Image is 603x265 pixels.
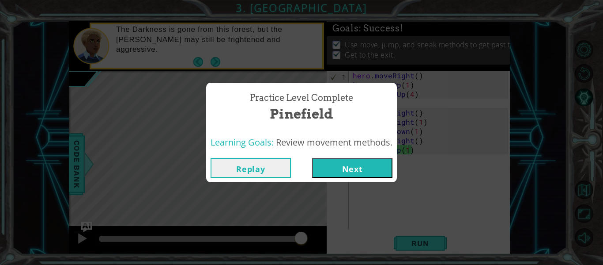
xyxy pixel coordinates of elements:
[312,158,392,178] button: Next
[211,136,274,148] span: Learning Goals:
[250,92,353,104] span: Practice Level Complete
[276,136,392,148] span: Review movement methods.
[270,104,333,123] span: Pinefield
[211,158,291,178] button: Replay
